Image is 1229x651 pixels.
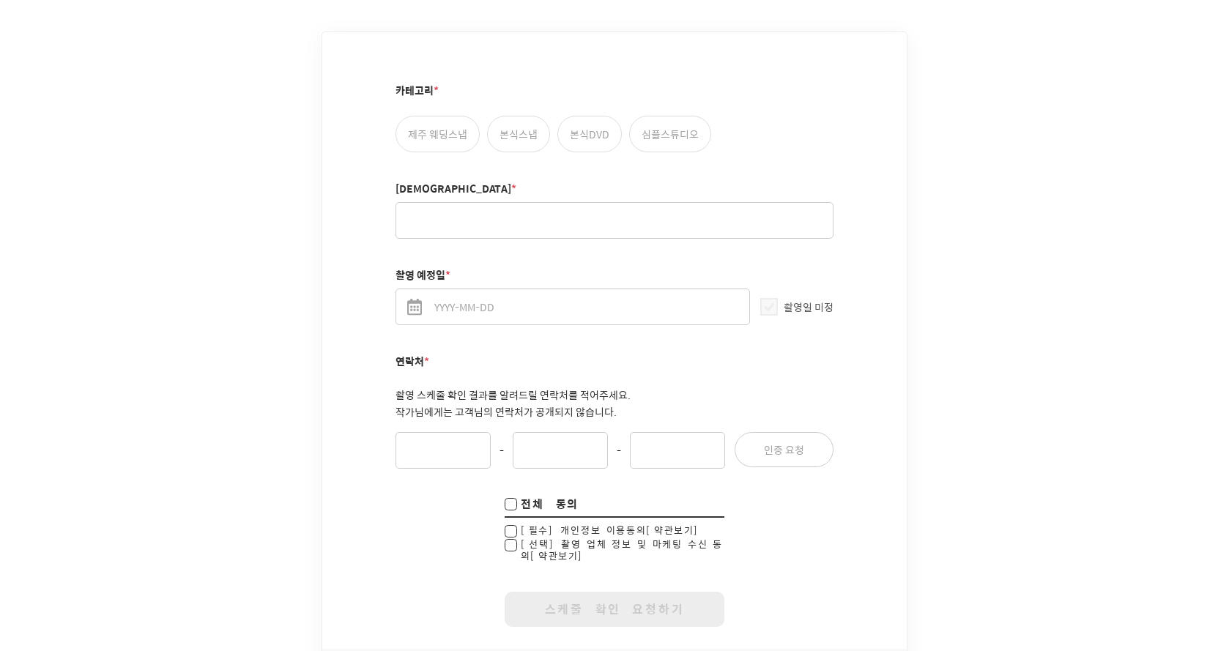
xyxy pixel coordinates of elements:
label: 촬영 예정일 [396,268,450,283]
input: middle [513,432,608,469]
p: 촬영 스케줄 확인 결과를 알려드릴 연락처를 적어주세요. 작가님에게는 고객님의 연락처가 공개되지 않습니다. [396,387,833,420]
span: - [617,442,621,458]
label: 연락처 [396,354,429,369]
label: [DEMOGRAPHIC_DATA] [396,182,516,196]
label: [필수] 개인정보 이용동의 [521,522,646,537]
label: 카테고리 [396,83,439,98]
span: 대화 [134,487,152,499]
button: 인증 요청 [735,432,833,467]
span: 홈 [46,486,55,498]
button: 스케줄 확인 요청하기 [505,592,724,627]
label: 제주 웨딩스냅 [396,116,480,152]
label: [선택] 촬영 업체 정보 및 마케팅 수신 동의 [521,536,723,563]
label: 본식스냅 [487,116,550,152]
label: 심플스튜디오 [629,116,711,152]
a: 대화 [97,464,189,501]
a: 홈 [4,464,97,501]
span: - [500,442,504,458]
span: 전체 동의 [521,495,578,512]
span: 촬영일 미정 [784,299,833,315]
span: 설정 [226,486,244,498]
label: [약관보기] [530,548,584,563]
label: 본식DVD [557,116,622,152]
input: YYYY-MM-DD [396,289,750,325]
label: [약관보기] [646,522,700,537]
input: last [630,432,725,469]
a: 설정 [189,464,281,501]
